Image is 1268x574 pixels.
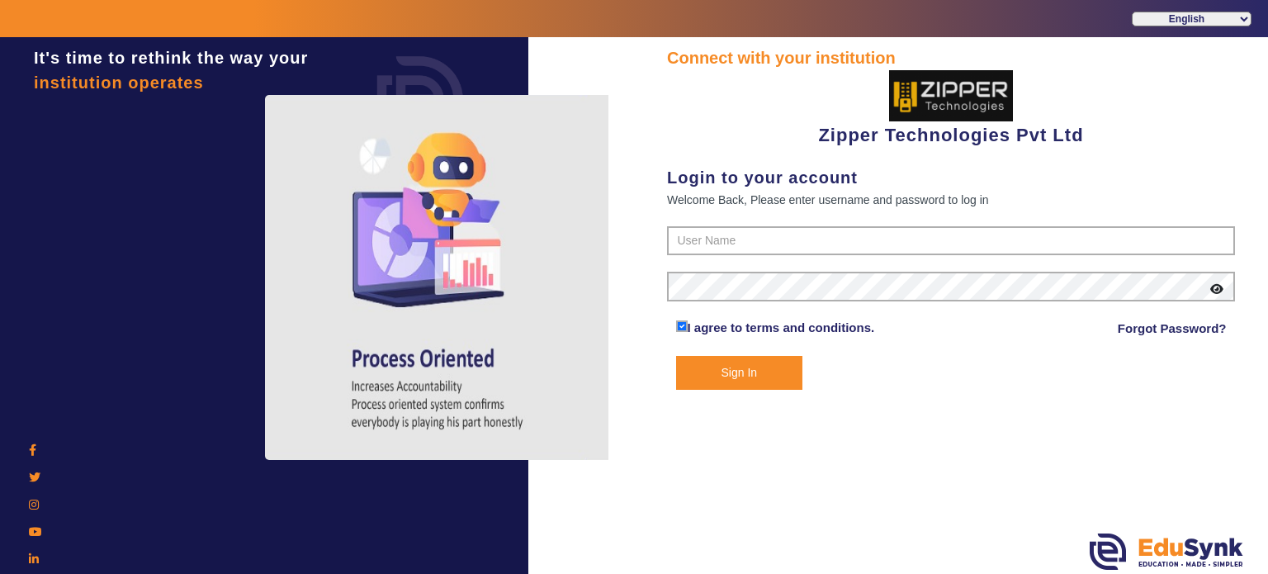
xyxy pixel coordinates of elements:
[358,37,482,161] img: login.png
[667,226,1235,256] input: User Name
[1090,534,1243,570] img: edusynk.png
[676,356,803,390] button: Sign In
[34,74,204,92] span: institution operates
[34,49,308,67] span: It's time to rethink the way your
[667,190,1235,210] div: Welcome Back, Please enter username and password to log in
[688,320,875,334] a: I agree to terms and conditions.
[667,165,1235,190] div: Login to your account
[667,45,1235,70] div: Connect with your institution
[667,70,1235,149] div: Zipper Technologies Pvt Ltd
[889,70,1013,121] img: 36227e3f-cbf6-4043-b8fc-b5c5f2957d0a
[265,95,612,460] img: login4.png
[1118,319,1227,339] a: Forgot Password?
